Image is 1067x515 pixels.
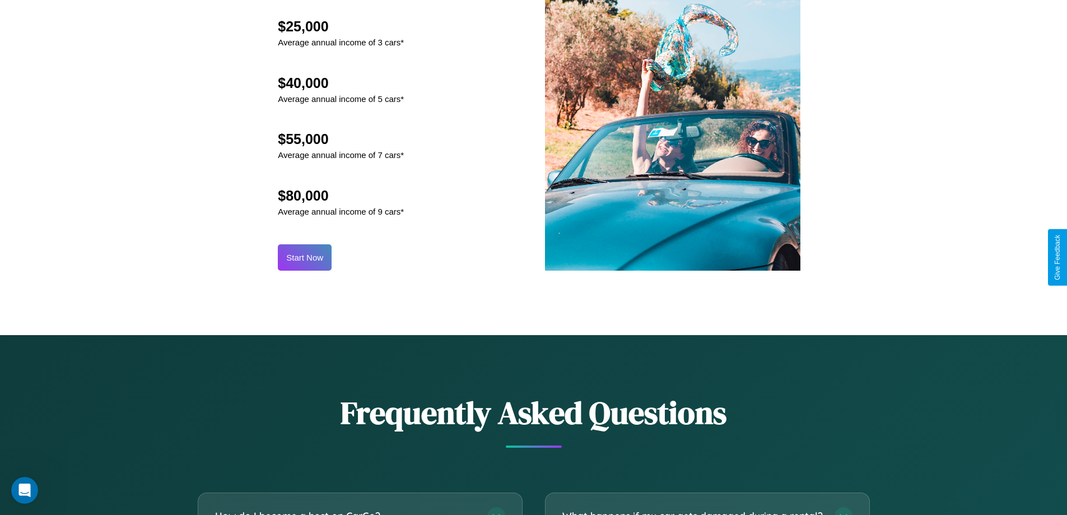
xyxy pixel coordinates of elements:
[278,35,404,50] p: Average annual income of 3 cars*
[278,18,404,35] h2: $25,000
[1054,235,1061,280] div: Give Feedback
[198,391,870,434] h2: Frequently Asked Questions
[11,477,38,504] iframe: Intercom live chat
[278,91,404,106] p: Average annual income of 5 cars*
[278,244,332,271] button: Start Now
[278,188,404,204] h2: $80,000
[278,131,404,147] h2: $55,000
[278,147,404,163] p: Average annual income of 7 cars*
[278,75,404,91] h2: $40,000
[278,204,404,219] p: Average annual income of 9 cars*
